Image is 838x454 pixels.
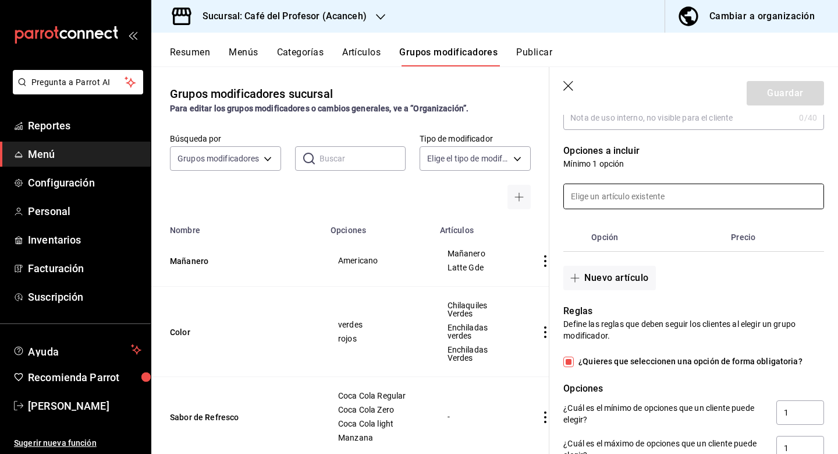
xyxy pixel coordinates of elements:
[342,47,381,66] button: Artículos
[170,85,333,103] div: Grupos modificadores sucursal
[28,369,141,385] span: Recomienda Parrot
[28,232,141,248] span: Inventarios
[338,406,418,414] span: Coca Cola Zero
[151,219,324,235] th: Nombre
[563,106,794,129] input: Nota de uso interno, no visible para el cliente
[28,203,141,219] span: Personal
[539,255,551,267] button: actions
[338,420,418,428] span: Coca Cola light
[338,434,418,442] span: Manzana
[177,153,260,164] span: Grupos modificadores
[324,219,433,235] th: Opciones
[338,321,418,329] span: verdes
[799,112,817,124] div: 0 /40
[539,326,551,338] button: actions
[427,153,509,164] span: Elige el tipo de modificador
[170,326,310,338] button: Color
[338,335,418,343] span: rojos
[420,135,531,143] label: Tipo de modificador
[563,318,824,342] p: Define las reglas que deben seguir los clientes al elegir un grupo modificador.
[563,144,824,158] p: Opciones a incluir
[28,261,141,276] span: Facturación
[28,175,141,191] span: Configuración
[338,392,418,400] span: Coca Cola Regular
[170,411,310,423] button: Sabor de Refresco
[229,47,258,66] button: Menús
[28,146,141,162] span: Menú
[31,76,125,89] span: Pregunta a Parrot AI
[193,9,367,23] h3: Sucursal: Café del Profesor (Acanceh)
[447,410,512,423] div: -
[28,118,141,133] span: Reportes
[170,47,210,66] button: Resumen
[448,263,511,272] span: Latte Gde
[14,437,141,449] span: Sugerir nueva función
[448,301,511,318] span: Chilaquiles Verdes
[170,104,468,113] strong: Para editar los grupos modificadores o cambios generales, ve a “Organización”.
[28,289,141,305] span: Suscripción
[319,147,406,170] input: Buscar
[587,223,726,251] th: Opción
[448,249,511,258] span: Mañanero
[28,398,141,414] span: [PERSON_NAME]
[563,158,824,170] p: Mínimo 1 opción
[399,47,498,66] button: Grupos modificadores
[28,343,126,357] span: Ayuda
[13,70,143,94] button: Pregunta a Parrot AI
[277,47,324,66] button: Categorías
[563,304,824,318] p: Reglas
[170,47,838,66] div: navigation tabs
[709,8,815,24] div: Cambiar a organización
[726,223,803,251] th: Precio
[574,356,803,368] span: ¿Quieres que seleccionen una opción de forma obligatoria?
[128,30,137,40] button: open_drawer_menu
[563,266,655,290] button: Nuevo artículo
[448,346,511,362] span: Enchiladas Verdes
[448,323,511,340] span: Enchiladas verdes
[516,47,552,66] button: Publicar
[170,255,310,267] button: Mañanero
[539,411,551,423] button: actions
[564,184,823,209] input: Elige un artículo existente
[433,219,525,235] th: Artículos
[563,223,824,251] table: optionsTable
[338,256,418,265] span: Americano
[563,382,824,396] p: Opciones
[170,135,281,143] label: Búsqueda por
[563,402,767,425] p: ¿Cuál es el mínimo de opciones que un cliente puede elegir?
[8,85,143,97] a: Pregunta a Parrot AI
